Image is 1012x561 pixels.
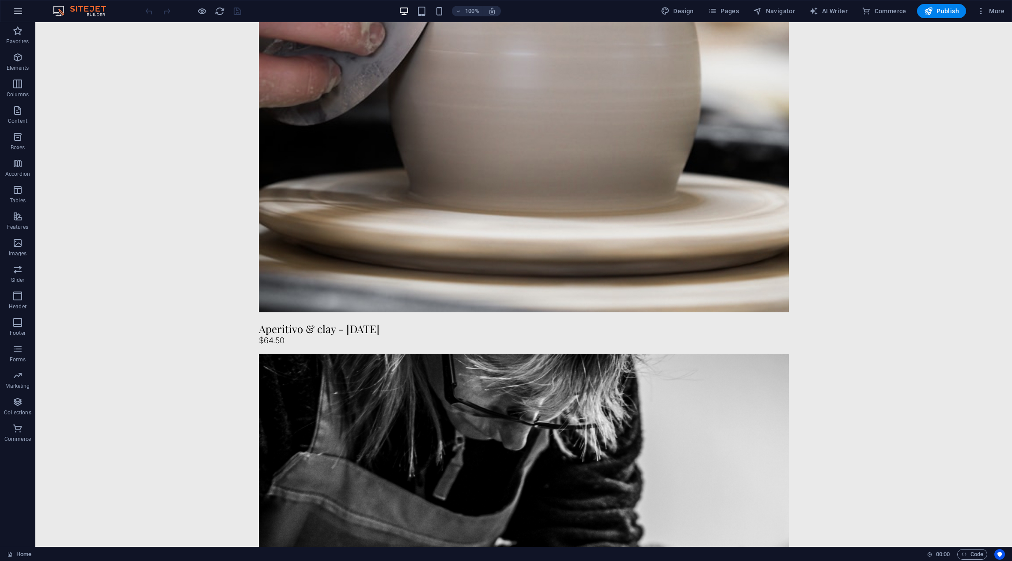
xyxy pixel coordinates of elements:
[862,7,906,15] span: Commerce
[9,303,27,310] p: Header
[8,118,27,125] p: Content
[957,549,987,560] button: Code
[4,436,31,443] p: Commerce
[5,171,30,178] p: Accordion
[657,4,697,18] div: Design (Ctrl+Alt+Y)
[917,4,966,18] button: Publish
[214,6,225,16] button: reload
[488,7,496,15] i: On resize automatically adjust zoom level to fit chosen device.
[5,383,30,390] p: Marketing
[7,64,29,72] p: Elements
[661,7,694,15] span: Design
[51,6,117,16] img: Editor Logo
[11,144,25,151] p: Boxes
[6,38,29,45] p: Favorites
[9,250,27,257] p: Images
[10,330,26,337] p: Footer
[809,7,848,15] span: AI Writer
[10,197,26,204] p: Tables
[927,549,950,560] h6: Session time
[215,6,225,16] i: Reload page
[924,7,959,15] span: Publish
[7,224,28,231] p: Features
[994,549,1005,560] button: Usercentrics
[465,6,479,16] h6: 100%
[10,356,26,363] p: Forms
[197,6,207,16] button: Click here to leave preview mode and continue editing
[7,91,29,98] p: Columns
[7,549,31,560] a: Click to cancel selection. Double-click to open Pages
[858,4,910,18] button: Commerce
[4,409,31,416] p: Collections
[936,549,950,560] span: 00 00
[806,4,851,18] button: AI Writer
[753,7,795,15] span: Navigator
[942,551,944,557] span: :
[961,549,983,560] span: Code
[708,7,739,15] span: Pages
[705,4,743,18] button: Pages
[657,4,697,18] button: Design
[750,4,799,18] button: Navigator
[973,4,1008,18] button: More
[977,7,1004,15] span: More
[11,277,25,284] p: Slider
[452,6,483,16] button: 100%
